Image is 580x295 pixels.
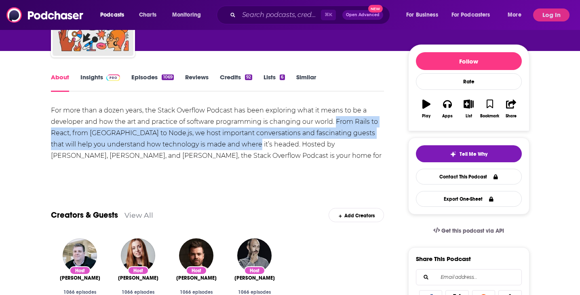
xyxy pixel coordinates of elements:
button: List [458,94,479,123]
div: 1066 episodes [57,289,103,295]
button: Share [500,94,521,123]
div: Add Creators [329,208,384,222]
span: Tell Me Why [460,151,487,157]
div: Rate [416,73,522,90]
a: Ben Popper [234,275,275,281]
div: 6 [280,74,285,80]
span: New [368,5,383,13]
a: Matt Kiernander [176,275,217,281]
span: Open Advanced [346,13,380,17]
a: Sara Chipps [118,275,158,281]
span: [PERSON_NAME] [118,275,158,281]
div: Share [506,114,517,119]
a: Similar [296,73,316,92]
img: tell me why sparkle [450,151,456,157]
div: 1069 [162,74,173,80]
div: Host [244,266,265,275]
button: Bookmark [479,94,500,123]
span: Get this podcast via API [441,227,504,234]
span: For Podcasters [451,9,490,21]
a: Reviews [185,73,209,92]
a: About [51,73,69,92]
span: [PERSON_NAME] [176,275,217,281]
span: ⌘ K [321,10,336,20]
div: Apps [442,114,453,119]
div: Host [186,266,207,275]
a: Paul Ford [60,275,100,281]
input: Email address... [423,270,515,285]
a: Lists6 [264,73,285,92]
button: Export One-Sheet [416,191,522,207]
img: Podchaser - Follow, Share and Rate Podcasts [6,7,84,23]
button: tell me why sparkleTell Me Why [416,145,522,162]
div: List [466,114,472,119]
a: Credits92 [220,73,252,92]
img: Sara Chipps [121,238,155,273]
button: Play [416,94,437,123]
span: [PERSON_NAME] [60,275,100,281]
a: Get this podcast via API [427,221,511,241]
div: Host [70,266,91,275]
a: Episodes1069 [131,73,173,92]
div: 1066 episodes [232,289,277,295]
h3: Share This Podcast [416,255,471,263]
div: Search followers [416,269,522,285]
img: Matt Kiernander [179,238,213,273]
img: Ben Popper [237,238,272,273]
span: Charts [139,9,156,21]
span: Podcasts [100,9,124,21]
span: [PERSON_NAME] [234,275,275,281]
button: Open AdvancedNew [342,10,383,20]
button: Apps [437,94,458,123]
div: Bookmark [480,114,499,119]
button: Log In [533,8,569,21]
a: Contact This Podcast [416,169,522,185]
span: For Business [406,9,438,21]
div: Host [128,266,149,275]
span: Monitoring [172,9,201,21]
a: View All [124,211,153,219]
div: Play [422,114,430,119]
button: Follow [416,52,522,70]
button: open menu [446,8,502,21]
div: 1066 episodes [174,289,219,295]
div: 92 [245,74,252,80]
img: Paul Ford [63,238,97,273]
div: For more than a dozen years, the Stack Overflow Podcast has been exploring what it means to be a ... [51,105,384,173]
button: open menu [167,8,211,21]
button: open menu [95,8,135,21]
span: More [508,9,521,21]
a: Creators & Guests [51,210,118,220]
button: open menu [401,8,448,21]
button: open menu [502,8,531,21]
div: Search podcasts, credits, & more... [224,6,398,24]
input: Search podcasts, credits, & more... [239,8,321,21]
a: InsightsPodchaser Pro [80,73,120,92]
img: Podchaser Pro [106,74,120,81]
div: 1066 episodes [116,289,161,295]
a: Charts [134,8,161,21]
